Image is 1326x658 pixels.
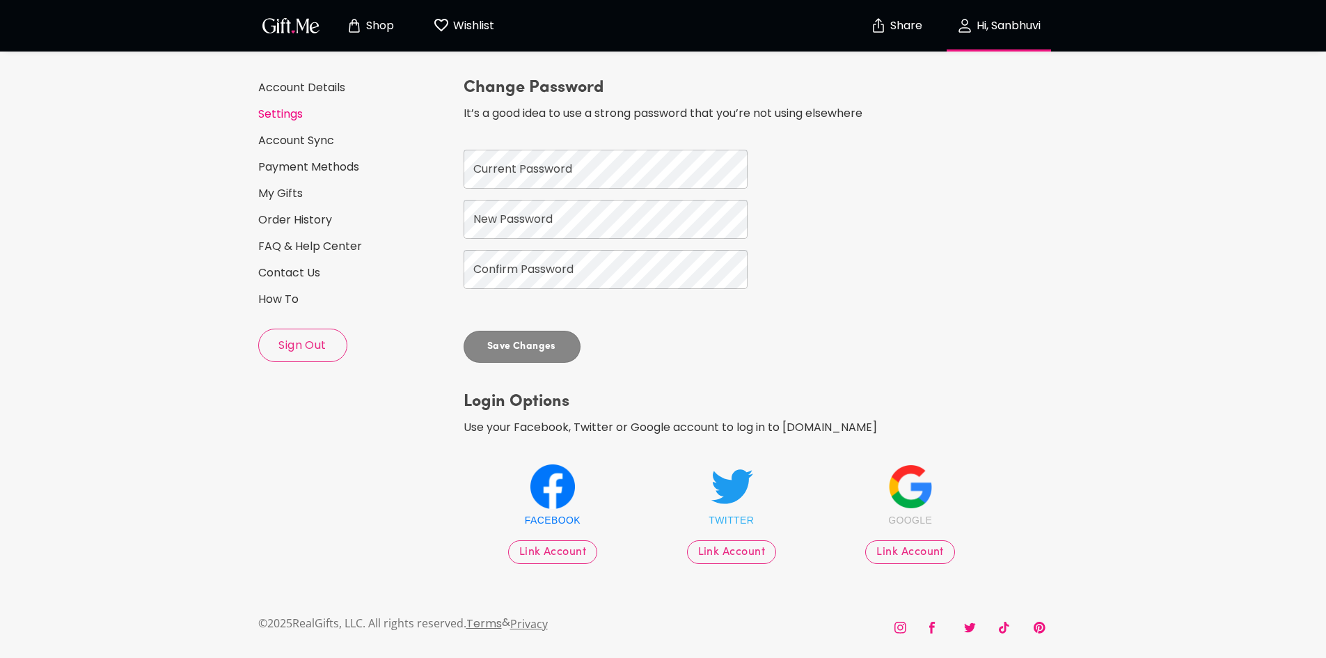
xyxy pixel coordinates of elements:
h4: Change Password [464,77,1000,99]
a: Order History [258,212,452,228]
button: Share [872,1,921,50]
span: Link Account [519,545,587,560]
p: Google [865,512,955,529]
a: My Gifts [258,186,452,201]
p: Use your Facebook, Twitter or Google account to log in to [DOMAIN_NAME] [464,418,1000,437]
span: Link Account [698,545,766,560]
span: Link Account [876,545,944,560]
img: GiftMe Logo [260,15,322,36]
span: Sign Out [259,338,347,353]
button: Hi, Sanbhuvi [929,3,1068,48]
p: Hi, Sanbhuvi [973,20,1041,32]
p: Twitter [687,512,777,529]
a: Terms [466,616,502,632]
p: & [502,615,510,644]
p: Share [887,20,922,32]
button: GiftMe Logo [258,17,324,34]
button: Store page [332,3,409,48]
button: Sign Out [258,329,347,362]
a: Payment Methods [258,159,452,175]
p: It’s a good idea to use a strong password that you’re not using elsewhere [464,104,1000,123]
a: How To [258,292,452,307]
button: Link Account [865,540,955,564]
a: FAQ & Help Center [258,239,452,254]
a: Privacy [510,616,548,632]
h4: Login Options [464,391,1000,413]
p: Shop [363,20,394,32]
a: Account Details [258,80,452,95]
button: Link Account [508,540,598,564]
p: Facebook [508,512,598,529]
a: Account Sync [258,133,452,148]
p: © 2025 RealGifts, LLC. All rights reserved. [258,614,466,632]
img: secure [870,17,887,34]
button: Wishlist page [425,3,502,48]
a: Contact Us [258,265,452,281]
p: Wishlist [450,17,494,35]
button: Link Account [687,540,777,564]
a: Settings [258,107,452,122]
